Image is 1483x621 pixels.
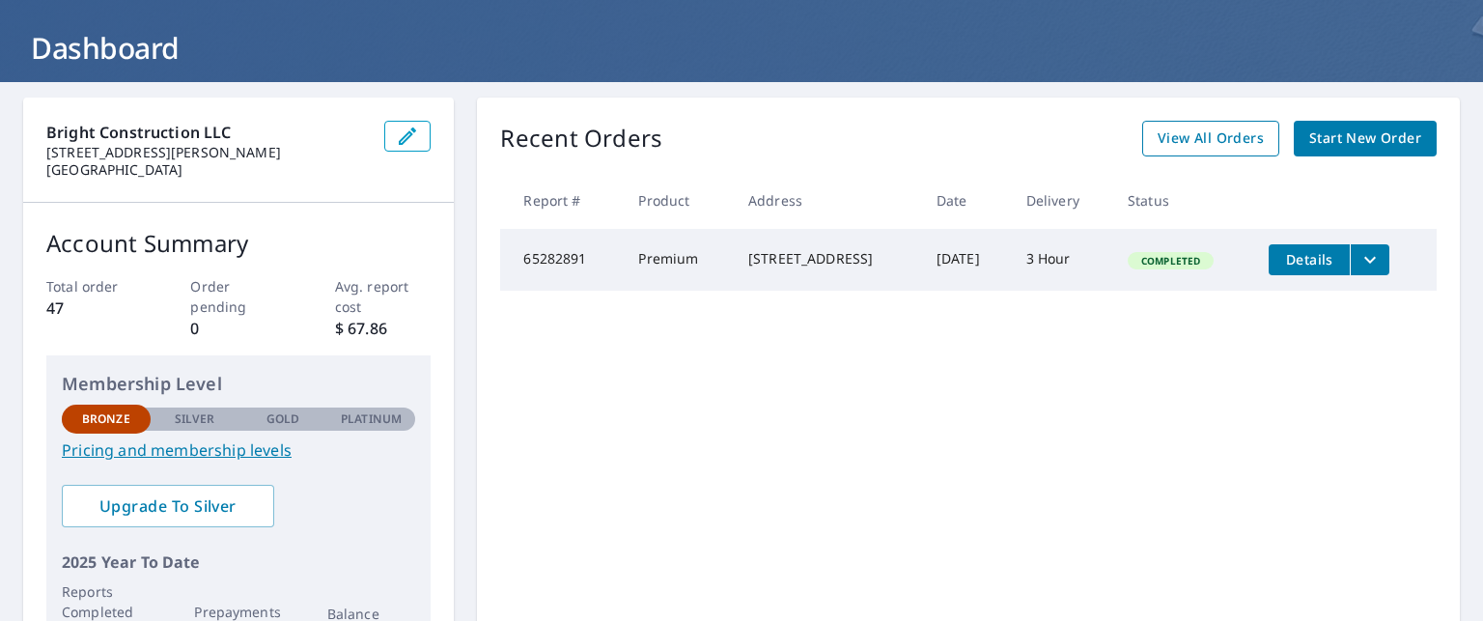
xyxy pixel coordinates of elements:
th: Address [733,172,921,229]
a: Start New Order [1294,121,1437,156]
p: 2025 Year To Date [62,550,415,574]
span: Start New Order [1309,127,1421,151]
button: filesDropdownBtn-65282891 [1350,244,1389,275]
p: Gold [266,410,299,428]
p: [STREET_ADDRESS][PERSON_NAME] [46,144,369,161]
p: Silver [175,410,215,428]
p: Total order [46,276,143,296]
p: Bronze [82,410,130,428]
p: Platinum [341,410,402,428]
th: Status [1112,172,1254,229]
p: 47 [46,296,143,320]
p: Avg. report cost [335,276,432,317]
p: [GEOGRAPHIC_DATA] [46,161,369,179]
p: Recent Orders [500,121,662,156]
span: View All Orders [1158,127,1264,151]
button: detailsBtn-65282891 [1269,244,1350,275]
span: Completed [1130,254,1212,268]
td: 3 Hour [1011,229,1112,291]
p: Bright Construction LLC [46,121,369,144]
a: View All Orders [1142,121,1279,156]
p: Membership Level [62,371,415,397]
p: 0 [190,317,287,340]
span: Upgrade To Silver [77,495,259,517]
h1: Dashboard [23,28,1460,68]
td: 65282891 [500,229,623,291]
span: Details [1280,250,1338,268]
th: Report # [500,172,623,229]
td: Premium [623,229,733,291]
td: [DATE] [921,229,1011,291]
p: Account Summary [46,226,431,261]
th: Product [623,172,733,229]
p: $ 67.86 [335,317,432,340]
p: Order pending [190,276,287,317]
th: Delivery [1011,172,1112,229]
th: Date [921,172,1011,229]
a: Pricing and membership levels [62,438,415,462]
div: [STREET_ADDRESS] [748,249,906,268]
a: Upgrade To Silver [62,485,274,527]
